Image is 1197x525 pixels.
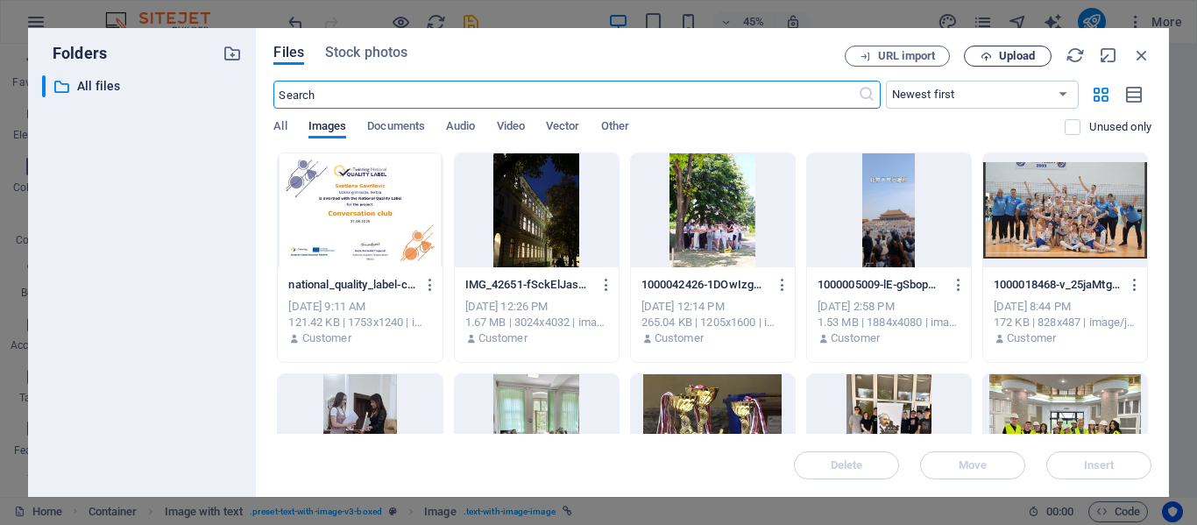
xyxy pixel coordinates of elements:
div: 1.67 MB | 3024x4032 | image/jpeg [465,315,608,330]
div: 121.42 KB | 1753x1240 | image/jpeg [288,315,431,330]
p: Customer [1007,330,1056,346]
span: Upload [999,51,1035,61]
button: URL import [845,46,950,67]
p: Customer [478,330,528,346]
p: national_quality_label-conversationclub-1-En2nXyTP_BenjOG0_rP6Kg.jpg [288,277,415,293]
p: 1000005009-lE-gSbopmpxk7HYdt3l0_g.jpg [818,277,945,293]
p: All files [77,76,210,96]
div: 172 KB | 828x487 | image/jpeg [994,315,1137,330]
div: 1.53 MB | 1884x4080 | image/jpeg [818,315,960,330]
div: [DATE] 12:14 PM [641,299,784,315]
div: 265.04 KB | 1205x1600 | image/jpeg [641,315,784,330]
i: Create new folder [223,44,242,63]
div: [DATE] 9:11 AM [288,299,431,315]
p: Folders [42,42,107,65]
span: Stock photos [325,42,407,63]
p: Customer [302,330,351,346]
p: 1000042426-1DOwIzguAVN_yf853LzRWw.jpg [641,277,768,293]
i: Minimize [1099,46,1118,65]
i: Reload [1066,46,1085,65]
span: Images [308,116,347,140]
span: Documents [367,116,425,140]
p: Customer [831,330,880,346]
p: IMG_42651-fSckElJasBWdmuu4RsZEFA.jpeg [465,277,592,293]
span: Video [497,116,525,140]
div: [DATE] 12:26 PM [465,299,608,315]
span: Audio [446,116,475,140]
i: Close [1132,46,1151,65]
div: [DATE] 2:58 PM [818,299,960,315]
p: 1000018468-v_25jaMtgaM39kDBux2O2A.jpg [994,277,1121,293]
span: Files [273,42,304,63]
span: Other [601,116,629,140]
div: [DATE] 8:44 PM [994,299,1137,315]
button: Upload [964,46,1052,67]
input: Search [273,81,857,109]
span: All [273,116,287,140]
span: Vector [546,116,580,140]
span: URL import [878,51,935,61]
p: Displays only files that are not in use on the website. Files added during this session can still... [1089,119,1151,135]
p: Customer [655,330,704,346]
div: ​ [42,75,46,97]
